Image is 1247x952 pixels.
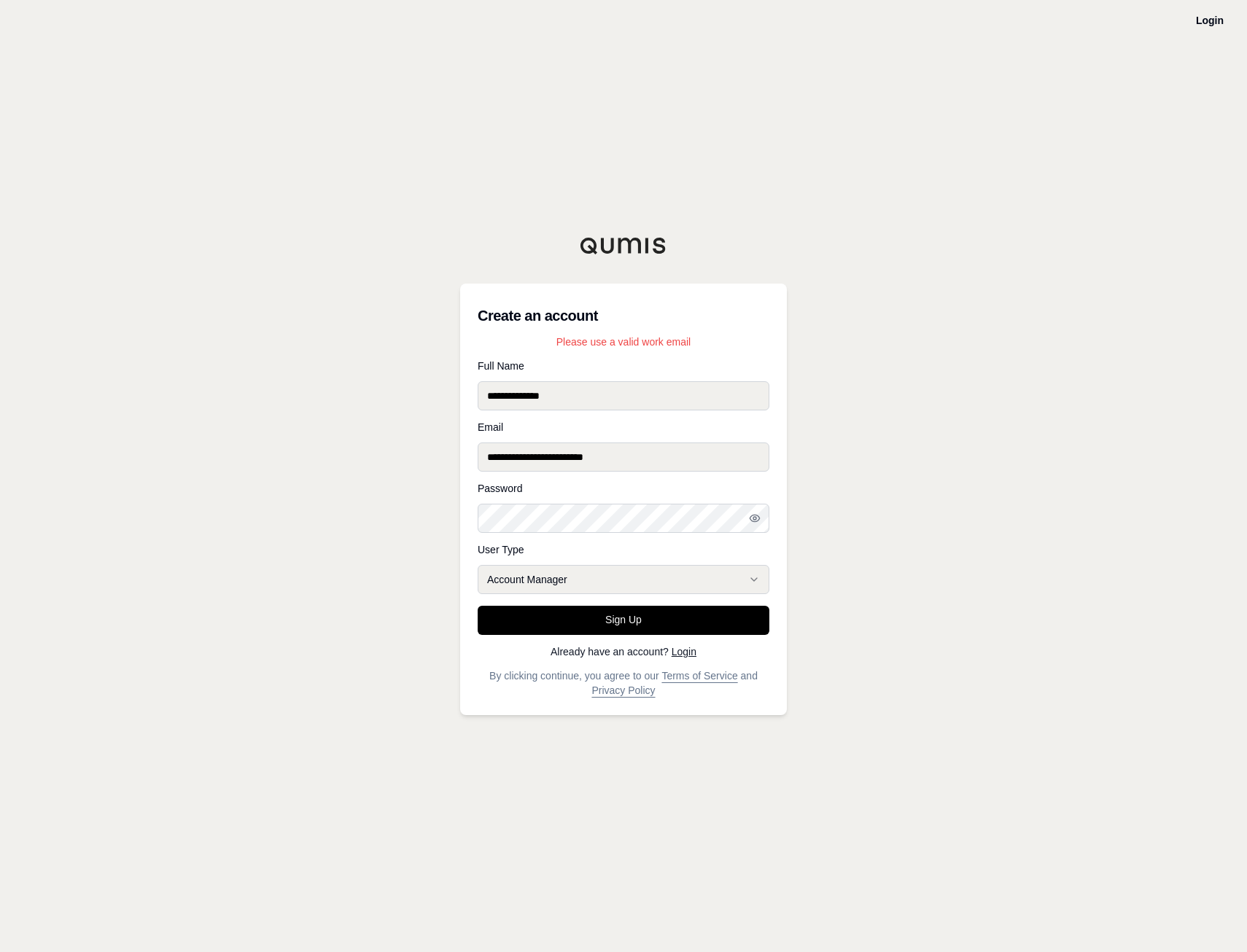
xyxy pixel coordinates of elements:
[478,361,769,371] label: Full Name
[478,301,769,330] h3: Create an account
[661,670,737,682] a: Terms of Service
[580,237,667,254] img: Qumis
[478,647,769,657] p: Already have an account?
[478,668,769,698] p: By clicking continue, you agree to our and
[478,335,769,349] p: Please use a valid work email
[478,606,769,635] button: Sign Up
[591,684,655,696] a: Privacy Policy
[478,483,769,493] label: Password
[672,646,696,658] a: Login
[478,422,769,432] label: Email
[1196,15,1224,26] a: Login
[478,545,769,555] label: User Type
